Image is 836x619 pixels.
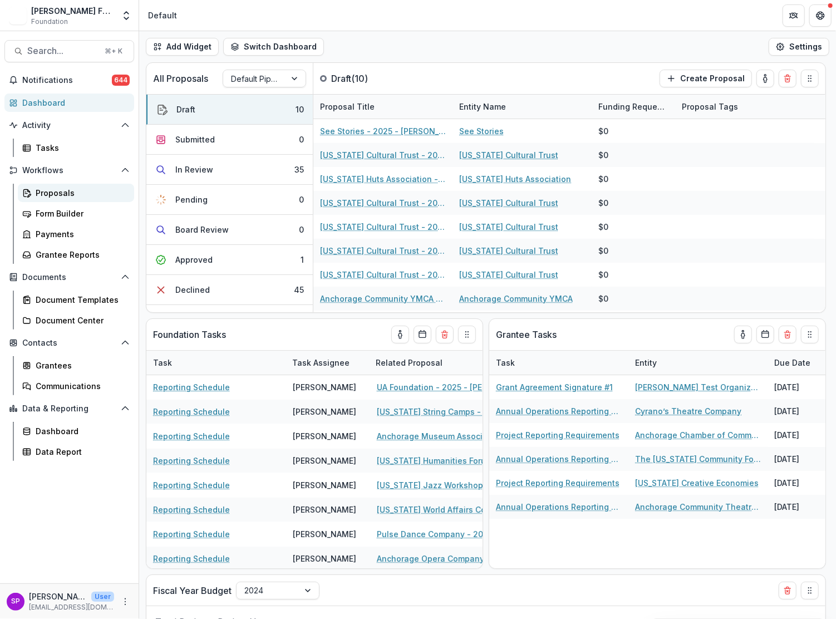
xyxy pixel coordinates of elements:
[299,194,304,205] div: 0
[293,381,356,393] div: [PERSON_NAME]
[293,528,356,540] div: [PERSON_NAME]
[458,326,476,343] button: Drag
[496,405,622,417] a: Annual Operations Reporting Requirements
[459,197,558,209] a: [US_STATE] Cultural Trust
[459,149,558,161] a: [US_STATE] Cultural Trust
[293,479,356,491] div: [PERSON_NAME]
[598,221,608,233] div: $0
[4,268,134,286] button: Open Documents
[598,293,608,304] div: $0
[176,104,195,115] div: Draft
[453,95,592,119] div: Entity Name
[313,95,453,119] div: Proposal Title
[320,245,446,257] a: [US_STATE] Cultural Trust - 2025 - [PERSON_NAME] Foundation Grant Application
[301,254,304,266] div: 1
[377,553,503,564] a: Anchorage Opera Company - 2025 - [PERSON_NAME] Foundation Grant Application
[293,553,356,564] div: [PERSON_NAME]
[18,245,134,264] a: Grantee Reports
[294,164,304,175] div: 35
[18,139,134,157] a: Tasks
[459,269,558,281] a: [US_STATE] Cultural Trust
[36,208,125,219] div: Form Builder
[18,291,134,309] a: Document Templates
[146,155,313,185] button: In Review35
[36,315,125,326] div: Document Center
[29,602,114,612] p: [EMAIL_ADDRESS][DOMAIN_NAME]
[294,284,304,296] div: 45
[377,406,503,417] a: [US_STATE] String Camps - 2025 - [PERSON_NAME] Foundation Grant Application
[4,94,134,112] a: Dashboard
[36,380,125,392] div: Communications
[635,381,761,393] a: [PERSON_NAME] Test Organization
[489,357,522,369] div: Task
[36,425,125,437] div: Dashboard
[628,351,768,375] div: Entity
[377,455,503,466] a: [US_STATE] Humanities Forum - 2025 - [PERSON_NAME] Foundation Grant Application
[153,504,230,515] a: Reporting Schedule
[496,477,619,489] a: Project Reporting Requirements
[809,4,832,27] button: Get Help
[293,504,356,515] div: [PERSON_NAME]
[11,598,20,605] div: Sara Perman
[119,4,134,27] button: Open entity switcher
[598,269,608,281] div: $0
[153,584,232,597] p: Fiscal Year Budget
[223,38,324,56] button: Switch Dashboard
[453,101,513,112] div: Entity Name
[377,430,503,442] a: Anchorage Museum Association - 2025 - [PERSON_NAME] Foundation Grant Application
[299,224,304,235] div: 0
[31,17,68,27] span: Foundation
[144,7,181,23] nav: breadcrumb
[459,293,573,304] a: Anchorage Community YMCA
[36,294,125,306] div: Document Templates
[377,504,503,515] a: [US_STATE] World Affairs Council - 2025 - [PERSON_NAME] Foundation Grant Application
[320,197,446,209] a: [US_STATE] Cultural Trust - 2025 - [PERSON_NAME] Foundation Grant Application
[148,9,177,21] div: Default
[36,249,125,261] div: Grantee Reports
[18,422,134,440] a: Dashboard
[459,125,504,137] a: See Stories
[18,225,134,243] a: Payments
[756,70,774,87] button: toggle-assigned-to-me
[153,328,226,341] p: Foundation Tasks
[286,351,369,375] div: Task Assignee
[592,101,675,112] div: Funding Requested
[635,453,761,465] a: The [US_STATE] Community Foundation
[768,357,817,369] div: Due Date
[296,104,304,115] div: 10
[459,221,558,233] a: [US_STATE] Cultural Trust
[391,326,409,343] button: toggle-assigned-to-me
[489,351,628,375] div: Task
[628,357,663,369] div: Entity
[331,72,415,85] p: Draft ( 10 )
[293,406,356,417] div: [PERSON_NAME]
[635,429,761,441] a: Anchorage Chamber of Commerce
[320,149,446,161] a: [US_STATE] Cultural Trust - 2025 - [PERSON_NAME] Foundation Grant Application
[22,76,112,85] span: Notifications
[598,173,608,185] div: $0
[369,351,508,375] div: Related Proposal
[286,357,356,369] div: Task Assignee
[313,101,381,112] div: Proposal Title
[153,381,230,393] a: Reporting Schedule
[175,254,213,266] div: Approved
[675,101,745,112] div: Proposal Tags
[4,116,134,134] button: Open Activity
[496,381,613,393] a: Grant Agreement Signature #1
[36,142,125,154] div: Tasks
[18,377,134,395] a: Communications
[414,326,431,343] button: Calendar
[459,245,558,257] a: [US_STATE] Cultural Trust
[598,125,608,137] div: $0
[4,334,134,352] button: Open Contacts
[27,46,98,56] span: Search...
[153,479,230,491] a: Reporting Schedule
[734,326,752,343] button: toggle-assigned-to-me
[119,595,132,608] button: More
[175,284,210,296] div: Declined
[801,582,819,600] button: Drag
